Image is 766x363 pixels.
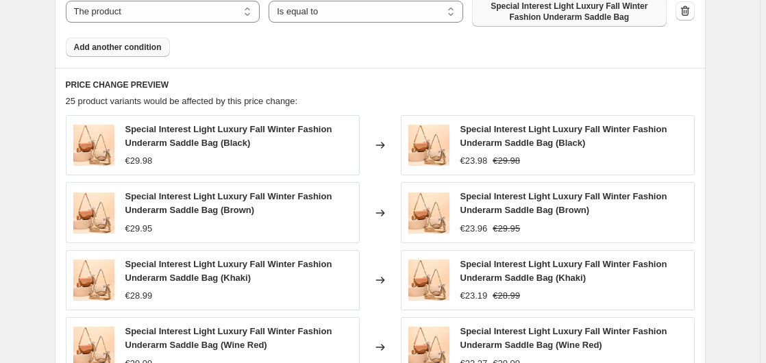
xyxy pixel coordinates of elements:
[73,125,114,166] img: f0924fe0-8dca-49cf-b7ac-f710036957d1_80x.jpg
[460,222,488,236] div: €23.96
[460,326,667,350] span: Special Interest Light Luxury Fall Winter Fashion Underarm Saddle Bag (Wine Red)
[460,154,488,168] div: €23.98
[74,42,162,53] span: Add another condition
[125,191,332,215] span: Special Interest Light Luxury Fall Winter Fashion Underarm Saddle Bag (Brown)
[125,259,332,283] span: Special Interest Light Luxury Fall Winter Fashion Underarm Saddle Bag (Khaki)
[460,124,667,148] span: Special Interest Light Luxury Fall Winter Fashion Underarm Saddle Bag (Black)
[125,326,332,350] span: Special Interest Light Luxury Fall Winter Fashion Underarm Saddle Bag (Wine Red)
[460,259,667,283] span: Special Interest Light Luxury Fall Winter Fashion Underarm Saddle Bag (Khaki)
[493,222,520,236] strike: €29.95
[66,38,170,57] button: Add another condition
[66,96,298,106] span: 25 product variants would be affected by this price change:
[493,289,520,303] strike: €28.99
[408,260,449,301] img: f0924fe0-8dca-49cf-b7ac-f710036957d1_80x.jpg
[408,192,449,234] img: f0924fe0-8dca-49cf-b7ac-f710036957d1_80x.jpg
[125,154,153,168] div: €29.98
[73,260,114,301] img: f0924fe0-8dca-49cf-b7ac-f710036957d1_80x.jpg
[125,289,153,303] div: €28.99
[460,191,667,215] span: Special Interest Light Luxury Fall Winter Fashion Underarm Saddle Bag (Brown)
[73,192,114,234] img: f0924fe0-8dca-49cf-b7ac-f710036957d1_80x.jpg
[125,124,332,148] span: Special Interest Light Luxury Fall Winter Fashion Underarm Saddle Bag (Black)
[125,222,153,236] div: €29.95
[493,154,520,168] strike: €29.98
[460,289,488,303] div: €23.19
[408,125,449,166] img: f0924fe0-8dca-49cf-b7ac-f710036957d1_80x.jpg
[66,79,695,90] h6: PRICE CHANGE PREVIEW
[480,1,658,23] span: Special Interest Light Luxury Fall Winter Fashion Underarm Saddle Bag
